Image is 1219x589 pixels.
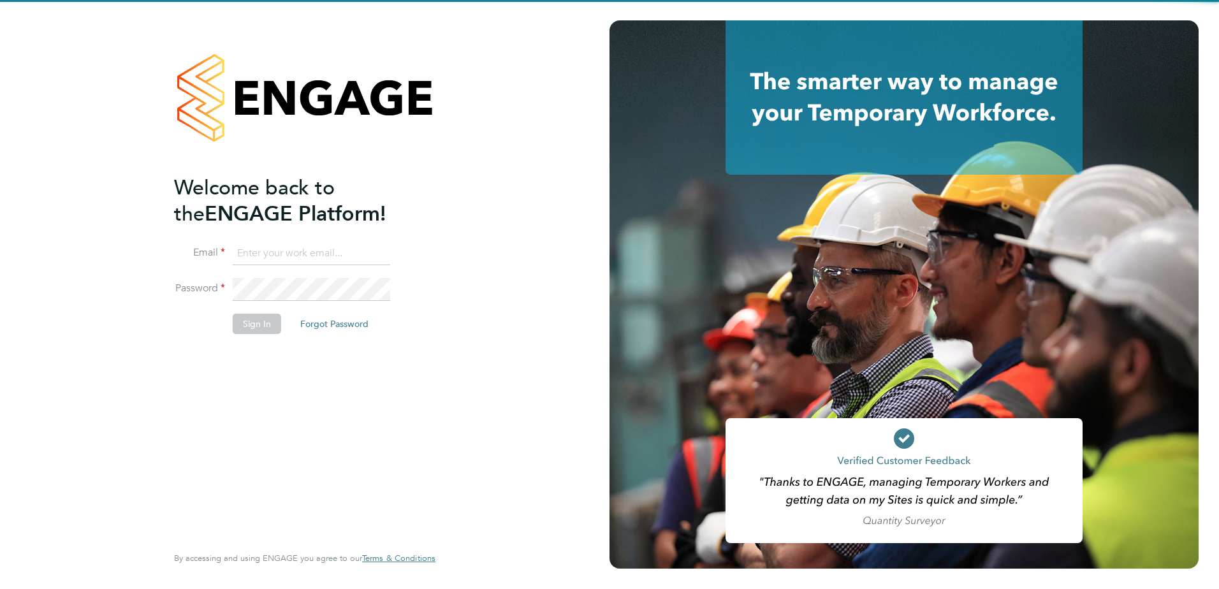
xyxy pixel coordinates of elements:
[290,314,379,334] button: Forgot Password
[174,175,423,227] h2: ENGAGE Platform!
[233,242,390,265] input: Enter your work email...
[174,553,435,564] span: By accessing and using ENGAGE you agree to our
[362,553,435,564] a: Terms & Conditions
[174,282,225,295] label: Password
[174,246,225,259] label: Email
[233,314,281,334] button: Sign In
[174,175,335,226] span: Welcome back to the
